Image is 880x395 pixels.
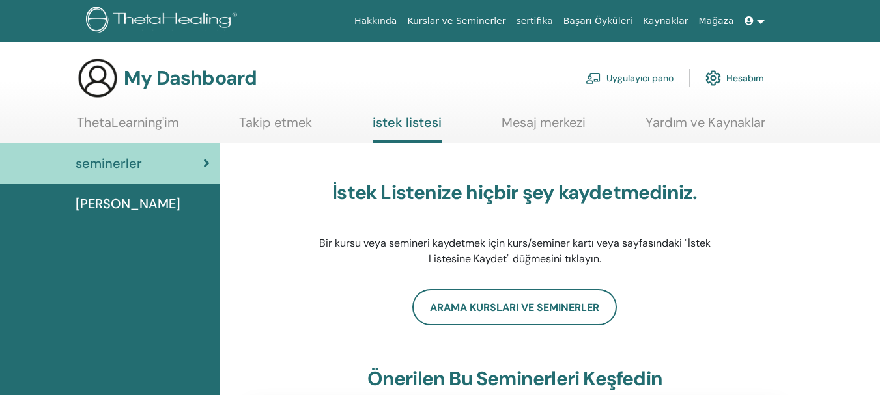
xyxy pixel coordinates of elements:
h3: Önerilen bu seminerleri keşfedin [367,367,662,390]
p: Bir kursu veya semineri kaydetmek için kurs/seminer kartı veya sayfasındaki "İstek Listesine Kayd... [309,236,720,267]
a: Mesaj merkezi [502,115,586,140]
a: Uygulayıcı pano [586,64,674,92]
img: logo.png [86,7,242,36]
a: Kurslar ve Seminerler [402,9,511,33]
a: Hesabım [705,64,764,92]
h3: My Dashboard [124,66,257,90]
a: Yardım ve Kaynaklar [646,115,765,140]
img: cog.svg [705,67,721,89]
a: Kaynaklar [638,9,694,33]
a: Mağaza [693,9,739,33]
img: generic-user-icon.jpg [77,57,119,99]
h3: İstek Listenize hiçbir şey kaydetmediniz. [309,181,720,204]
a: istek listesi [373,115,442,143]
span: seminerler [76,154,142,173]
a: Başarı Öyküleri [558,9,638,33]
a: Arama Kursları ve Seminerler [412,289,617,325]
a: Hakkında [349,9,403,33]
span: [PERSON_NAME] [76,194,180,213]
img: chalkboard-teacher.svg [586,72,601,84]
a: sertifika [511,9,558,33]
a: ThetaLearning'im [77,115,179,140]
a: Takip etmek [239,115,312,140]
